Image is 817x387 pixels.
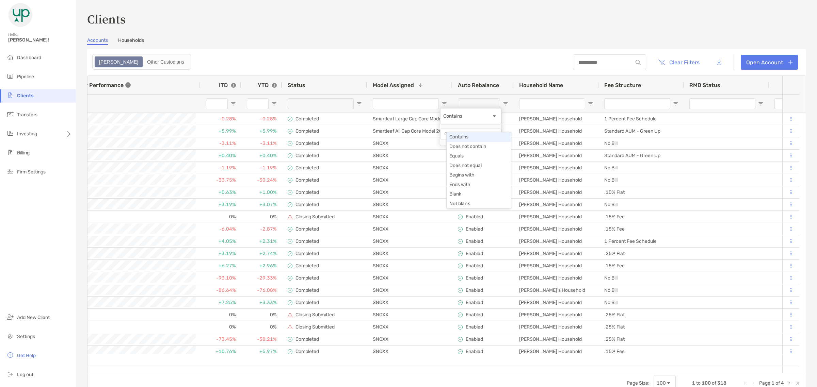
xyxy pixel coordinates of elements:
[458,325,463,330] img: icon image
[17,334,35,339] span: Settings
[599,211,684,223] div: .15% Fee
[449,201,470,206] span: Not blank
[449,163,482,168] span: Does not equal
[201,260,241,272] div: +6.27%
[6,332,14,340] img: settings icon
[743,381,748,386] div: First Page
[449,153,464,159] span: Equals
[466,214,483,220] p: Enabled
[201,309,241,321] div: 0%
[70,309,195,320] div: -
[367,223,452,235] div: SNOXX
[673,101,678,106] button: Open Filter Menu
[241,199,282,211] div: +3.07%
[514,284,599,296] div: [PERSON_NAME]'s Household
[514,309,599,321] div: [PERSON_NAME] Household
[367,309,452,321] div: SNOXX
[466,287,483,293] p: Enabled
[446,132,511,209] div: Select Field
[514,235,599,247] div: [PERSON_NAME] Household
[514,211,599,223] div: [PERSON_NAME] Household
[295,189,319,195] p: Completed
[599,260,684,272] div: .15% Fee
[696,380,701,386] span: to
[230,101,236,106] button: Open Filter Menu
[373,98,439,109] input: Model Assigned Filter Input
[241,260,282,272] div: +2.96%
[92,54,191,70] div: segmented control
[6,72,14,80] img: pipeline icon
[599,333,684,345] div: .25% Flat
[295,153,319,158] p: Completed
[689,98,755,109] input: RMD Status Filter Input
[514,186,599,198] div: [PERSON_NAME] Household
[514,150,599,162] div: [PERSON_NAME] Household
[636,60,641,65] img: input icon
[367,174,452,186] div: SNOXX
[201,150,241,162] div: +0.40%
[241,346,282,357] div: +5.97%
[288,129,292,134] img: complete icon
[288,300,292,305] img: complete icon
[295,177,319,183] p: Completed
[295,312,335,318] p: Closing Submitted
[288,227,292,232] img: complete icon
[458,264,463,268] img: icon image
[442,101,447,106] button: Open Filter Menu
[657,380,666,386] div: 100
[241,125,282,137] div: +5.99%
[201,248,241,259] div: +3.19%
[367,260,452,272] div: SNOXX
[8,37,72,43] span: [PERSON_NAME]!
[443,113,492,119] div: Contains
[288,166,292,170] img: complete icon
[604,98,670,109] input: Fee Structure Filter Input
[367,235,452,247] div: SNOXX
[751,381,756,386] div: Previous Page
[458,239,463,244] img: icon image
[759,380,770,386] span: Page
[449,191,461,197] span: Blank
[241,162,282,174] div: -1.19%
[295,116,319,122] p: Completed
[95,57,142,67] div: Zoe
[466,300,483,305] p: Enabled
[17,315,50,320] span: Add New Client
[87,37,108,45] a: Accounts
[599,174,684,186] div: No Bill
[466,275,483,281] p: Enabled
[241,333,282,345] div: -58.21%
[288,337,292,342] img: complete icon
[367,284,452,296] div: SNOXX
[458,276,463,281] img: icon image
[295,128,319,134] p: Completed
[466,226,483,232] p: Enabled
[775,380,780,386] span: of
[201,297,241,308] div: +7.25%
[201,321,241,333] div: 0%
[519,98,585,109] input: Household Name Filter Input
[466,312,483,318] p: Enabled
[599,223,684,235] div: .15% Fee
[6,110,14,118] img: transfers icon
[458,300,463,305] img: icon image
[449,172,475,178] span: Begins with
[201,125,241,137] div: +5.99%
[599,272,684,284] div: No Bill
[514,125,599,137] div: [PERSON_NAME] Household
[514,137,599,149] div: [PERSON_NAME] Household
[781,380,784,386] span: 4
[17,74,34,80] span: Pipeline
[206,98,228,109] input: ITD Filter Input
[70,76,131,94] div: 10 Day Performance
[514,162,599,174] div: [PERSON_NAME] Household
[466,336,483,342] p: Enabled
[143,57,188,67] div: Other Custodians
[514,260,599,272] div: [PERSON_NAME] Household
[241,174,282,186] div: -30.24%
[288,325,292,330] img: closing submitted icon
[8,3,33,27] img: Zoe Logo
[241,321,282,333] div: 0%
[599,199,684,211] div: No Bill
[373,82,414,88] span: Model Assigned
